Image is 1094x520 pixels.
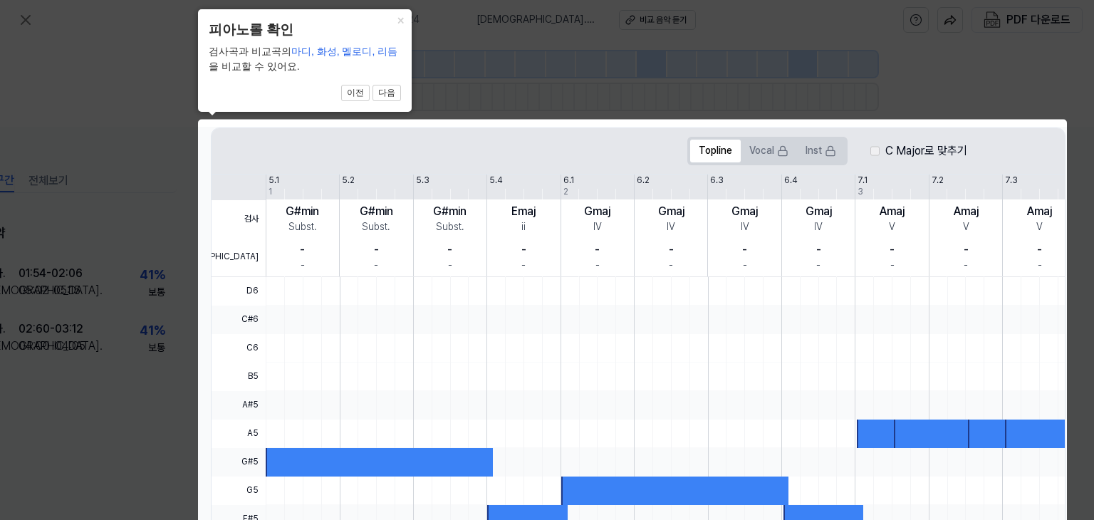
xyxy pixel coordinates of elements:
div: - [816,241,821,259]
div: 5.4 [489,175,503,187]
div: IV [741,220,749,234]
span: 검사 [212,200,266,239]
div: IV [667,220,675,234]
div: Gmaj [731,203,758,220]
div: Gmaj [658,203,684,220]
span: 마디, 화성, 멜로디, 리듬 [291,46,397,57]
div: Amaj [1027,203,1052,220]
div: 검사곡과 비교곡의 을 비교할 수 있어요. [209,44,401,74]
button: 다음 [373,85,401,102]
div: - [964,259,968,273]
div: - [743,259,747,273]
div: ii [521,220,526,234]
header: 피아노롤 확인 [209,20,401,41]
span: A#5 [212,391,266,420]
div: - [669,241,674,259]
div: - [374,241,379,259]
span: D6 [212,277,266,306]
div: Subst. [288,220,317,234]
div: G#min [286,203,319,220]
div: Emaj [511,203,536,220]
button: Topline [690,140,741,162]
div: Gmaj [806,203,832,220]
div: Amaj [880,203,905,220]
span: B5 [212,363,266,391]
label: C Major로 맞추기 [885,142,967,160]
div: Amaj [954,203,979,220]
div: - [595,241,600,259]
div: V [889,220,895,234]
button: Vocal [741,140,797,162]
div: 2 [563,186,568,198]
div: 5.3 [416,175,429,187]
div: - [447,241,452,259]
div: - [448,259,452,273]
div: 6.1 [563,175,574,187]
span: G5 [212,477,266,505]
div: Subst. [362,220,390,234]
div: - [890,241,895,259]
div: G#min [360,203,393,220]
div: - [816,259,820,273]
div: G#min [433,203,467,220]
div: IV [814,220,823,234]
div: - [521,259,526,273]
div: 6.4 [784,175,798,187]
div: - [1038,259,1042,273]
span: [DEMOGRAPHIC_DATA] [212,238,266,276]
div: - [301,259,305,273]
div: - [595,259,600,273]
div: 5.2 [342,175,355,187]
div: 7.2 [932,175,944,187]
div: - [669,259,673,273]
span: A5 [212,420,266,448]
div: - [890,259,895,273]
div: V [1036,220,1043,234]
div: - [374,259,378,273]
div: Subst. [436,220,464,234]
div: V [963,220,969,234]
div: - [521,241,526,259]
div: 7.1 [858,175,868,187]
button: 이전 [341,85,370,102]
div: 6.2 [637,175,650,187]
span: C6 [212,334,266,363]
div: 1 [269,186,272,198]
div: IV [593,220,602,234]
div: - [1037,241,1042,259]
div: 3 [858,186,863,198]
span: G#5 [212,448,266,477]
div: Gmaj [584,203,610,220]
div: - [742,241,747,259]
button: Inst [797,140,845,162]
div: 6.3 [710,175,724,187]
div: 5.1 [269,175,279,187]
span: C#6 [212,306,266,334]
div: - [300,241,305,259]
div: 7.3 [1005,175,1018,187]
button: Close [389,9,412,29]
div: - [964,241,969,259]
